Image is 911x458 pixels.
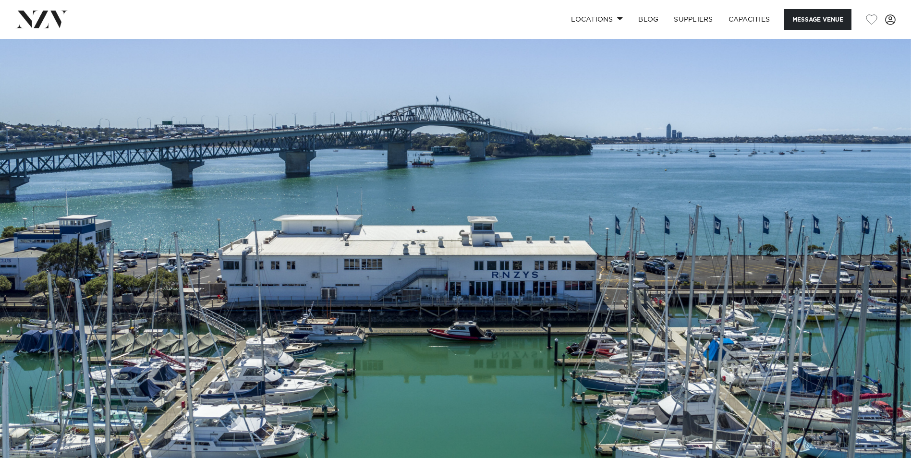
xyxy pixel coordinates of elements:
a: Capacities [721,9,778,30]
a: Locations [563,9,631,30]
img: nzv-logo.png [15,11,68,28]
a: SUPPLIERS [666,9,720,30]
a: BLOG [631,9,666,30]
button: Message Venue [784,9,851,30]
